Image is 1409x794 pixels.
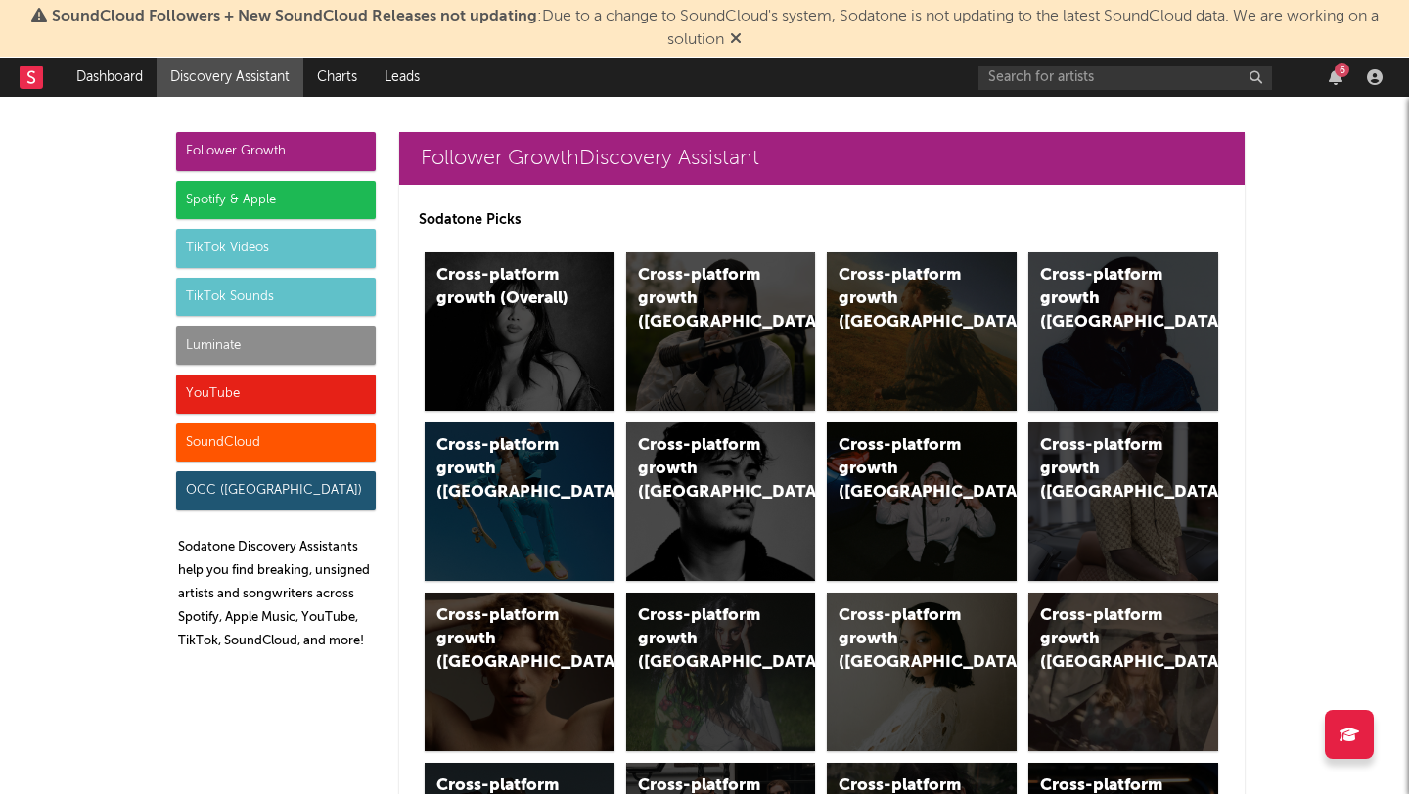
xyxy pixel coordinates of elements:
[176,132,376,171] div: Follower Growth
[626,593,816,751] a: Cross-platform growth ([GEOGRAPHIC_DATA])
[52,9,537,24] span: SoundCloud Followers + New SoundCloud Releases not updating
[827,252,1017,411] a: Cross-platform growth ([GEOGRAPHIC_DATA])
[626,252,816,411] a: Cross-platform growth ([GEOGRAPHIC_DATA])
[176,423,376,463] div: SoundCloud
[436,604,569,675] div: Cross-platform growth ([GEOGRAPHIC_DATA])
[425,422,614,581] a: Cross-platform growth ([GEOGRAPHIC_DATA])
[176,326,376,365] div: Luminate
[1040,264,1173,334] div: Cross-platform growth ([GEOGRAPHIC_DATA])
[1040,434,1173,505] div: Cross-platform growth ([GEOGRAPHIC_DATA])
[436,264,569,311] div: Cross-platform growth (Overall)
[626,422,816,581] a: Cross-platform growth ([GEOGRAPHIC_DATA])
[827,422,1017,581] a: Cross-platform growth ([GEOGRAPHIC_DATA]/GSA)
[827,593,1017,751] a: Cross-platform growth ([GEOGRAPHIC_DATA])
[1028,593,1218,751] a: Cross-platform growth ([GEOGRAPHIC_DATA])
[730,32,742,48] span: Dismiss
[978,66,1272,90] input: Search for artists
[638,434,771,505] div: Cross-platform growth ([GEOGRAPHIC_DATA])
[1335,63,1349,77] div: 6
[1028,252,1218,411] a: Cross-platform growth ([GEOGRAPHIC_DATA])
[1028,422,1218,581] a: Cross-platform growth ([GEOGRAPHIC_DATA])
[176,471,376,510] div: OCC ([GEOGRAPHIC_DATA])
[371,58,433,97] a: Leads
[839,264,972,334] div: Cross-platform growth ([GEOGRAPHIC_DATA])
[425,593,614,751] a: Cross-platform growth ([GEOGRAPHIC_DATA])
[176,181,376,220] div: Spotify & Apple
[178,536,376,653] p: Sodatone Discovery Assistants help you find breaking, unsigned artists and songwriters across Spo...
[63,58,157,97] a: Dashboard
[839,434,972,505] div: Cross-platform growth ([GEOGRAPHIC_DATA]/GSA)
[157,58,303,97] a: Discovery Assistant
[436,434,569,505] div: Cross-platform growth ([GEOGRAPHIC_DATA])
[176,278,376,317] div: TikTok Sounds
[303,58,371,97] a: Charts
[425,252,614,411] a: Cross-platform growth (Overall)
[52,9,1379,48] span: : Due to a change to SoundCloud's system, Sodatone is not updating to the latest SoundCloud data....
[419,208,1225,232] p: Sodatone Picks
[176,375,376,414] div: YouTube
[638,604,771,675] div: Cross-platform growth ([GEOGRAPHIC_DATA])
[1329,69,1342,85] button: 6
[839,604,972,675] div: Cross-platform growth ([GEOGRAPHIC_DATA])
[638,264,771,334] div: Cross-platform growth ([GEOGRAPHIC_DATA])
[399,132,1245,185] a: Follower GrowthDiscovery Assistant
[1040,604,1173,675] div: Cross-platform growth ([GEOGRAPHIC_DATA])
[176,229,376,268] div: TikTok Videos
